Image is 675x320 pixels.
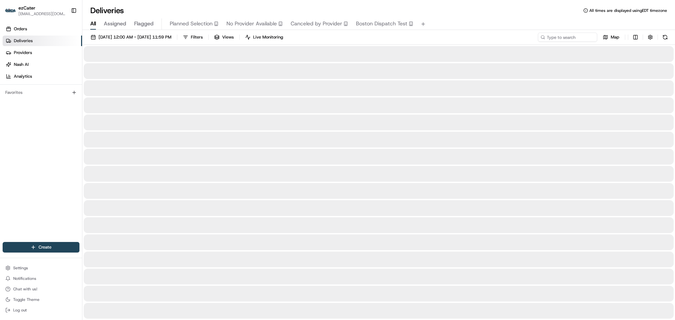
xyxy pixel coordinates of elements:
button: Create [3,242,79,253]
a: Deliveries [3,36,82,46]
button: Log out [3,306,79,315]
input: Type to search [538,33,597,42]
span: Views [222,34,234,40]
button: Map [600,33,622,42]
span: Deliveries [14,38,33,44]
button: Refresh [660,33,670,42]
a: Nash AI [3,59,82,70]
button: ezCaterezCater[EMAIL_ADDRESS][DOMAIN_NAME] [3,3,68,18]
span: Providers [14,50,32,56]
span: Settings [13,265,28,271]
span: No Provider Available [226,20,277,28]
button: [DATE] 12:00 AM - [DATE] 11:59 PM [88,33,174,42]
span: Log out [13,307,27,313]
button: ezCater [18,5,35,11]
div: Favorites [3,87,79,98]
img: ezCater [5,9,16,13]
span: All [90,20,96,28]
span: Analytics [14,73,32,79]
span: Live Monitoring [253,34,283,40]
button: Live Monitoring [242,33,286,42]
a: Providers [3,47,82,58]
span: Chat with us! [13,286,37,292]
span: [DATE] 12:00 AM - [DATE] 11:59 PM [99,34,171,40]
span: Assigned [104,20,126,28]
button: [EMAIL_ADDRESS][DOMAIN_NAME] [18,11,66,16]
button: Toggle Theme [3,295,79,304]
h1: Deliveries [90,5,124,16]
span: Nash AI [14,62,29,67]
span: All times are displayed using EDT timezone [589,8,667,13]
span: Boston Dispatch Test [356,20,407,28]
span: Toggle Theme [13,297,40,302]
span: Canceled by Provider [291,20,342,28]
span: Notifications [13,276,36,281]
span: Filters [191,34,203,40]
button: Filters [180,33,206,42]
span: Planned Selection [170,20,213,28]
button: Settings [3,263,79,273]
a: Orders [3,24,82,34]
span: Orders [14,26,27,32]
button: Notifications [3,274,79,283]
span: Map [611,34,619,40]
button: Views [211,33,237,42]
span: Flagged [134,20,154,28]
span: Create [39,244,51,250]
a: Analytics [3,71,82,82]
button: Chat with us! [3,284,79,294]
